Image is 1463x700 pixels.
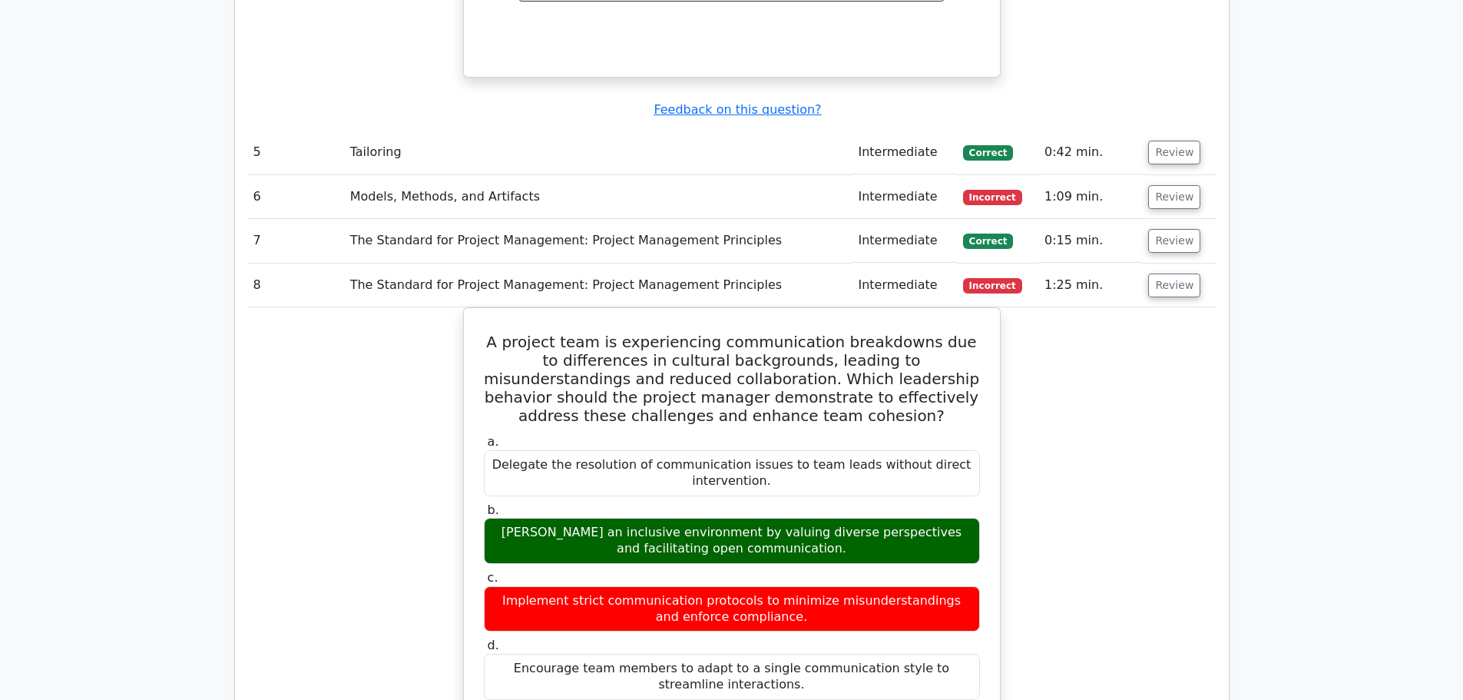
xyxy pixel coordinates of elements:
[1038,131,1142,174] td: 0:42 min.
[963,234,1013,249] span: Correct
[344,264,852,307] td: The Standard for Project Management: Project Management Principles
[1148,274,1200,297] button: Review
[247,131,344,174] td: 5
[963,145,1013,161] span: Correct
[852,219,956,263] td: Intermediate
[247,219,344,263] td: 7
[247,175,344,219] td: 6
[1148,185,1200,209] button: Review
[1038,219,1142,263] td: 0:15 min.
[852,131,956,174] td: Intermediate
[963,278,1022,294] span: Incorrect
[1038,264,1142,307] td: 1:25 min.
[654,102,821,117] a: Feedback on this question?
[247,264,344,307] td: 8
[852,264,956,307] td: Intermediate
[488,434,499,449] span: a.
[488,570,498,585] span: c.
[344,131,852,174] td: Tailoring
[482,333,981,425] h5: A project team is experiencing communication breakdowns due to differences in cultural background...
[484,586,980,632] div: Implement strict communication protocols to minimize misunderstandings and enforce compliance.
[484,450,980,496] div: Delegate the resolution of communication issues to team leads without direct intervention.
[344,219,852,263] td: The Standard for Project Management: Project Management Principles
[344,175,852,219] td: Models, Methods, and Artifacts
[852,175,956,219] td: Intermediate
[1148,229,1200,253] button: Review
[488,503,499,517] span: b.
[963,190,1022,205] span: Incorrect
[484,654,980,700] div: Encourage team members to adapt to a single communication style to streamline interactions.
[1148,141,1200,164] button: Review
[484,518,980,564] div: [PERSON_NAME] an inclusive environment by valuing diverse perspectives and facilitating open comm...
[1038,175,1142,219] td: 1:09 min.
[488,638,499,652] span: d.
